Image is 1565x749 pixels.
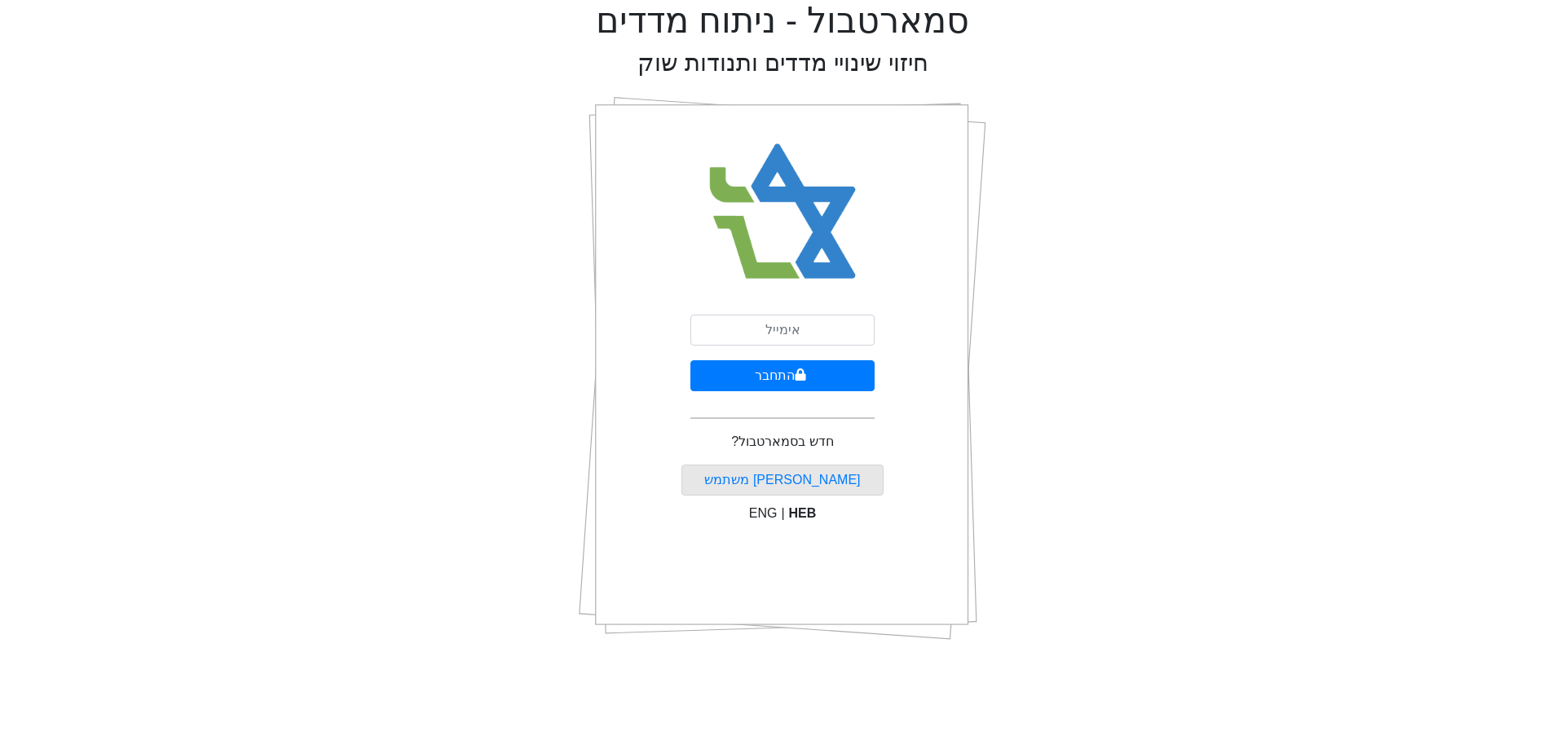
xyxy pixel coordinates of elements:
[694,122,871,302] img: Smart Bull
[690,360,875,391] button: התחבר
[681,465,884,496] button: [PERSON_NAME] משתמש
[637,49,928,77] h2: חיזוי שינויי מדדים ותנודות שוק
[749,506,778,520] span: ENG
[781,506,784,520] span: |
[731,432,833,452] p: חדש בסמארטבול?
[789,506,817,520] span: HEB
[704,473,860,487] a: [PERSON_NAME] משתמש
[690,315,875,346] input: אימייל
